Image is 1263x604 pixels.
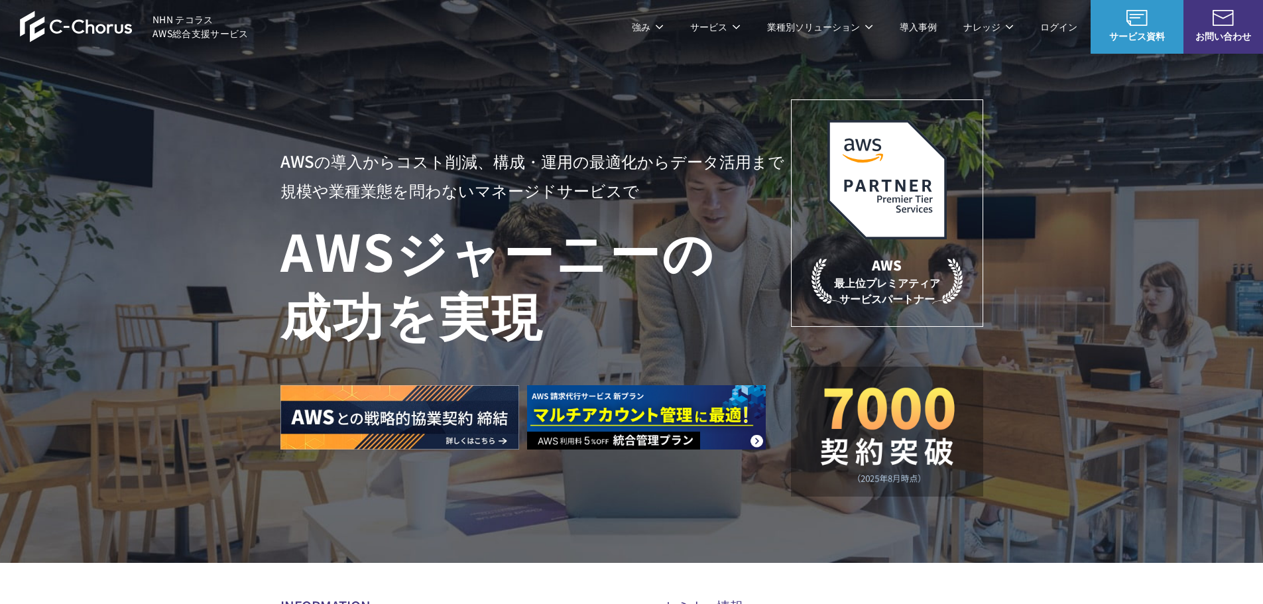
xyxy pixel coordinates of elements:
h1: AWS ジャーニーの 成功を実現 [280,218,791,345]
span: サービス資料 [1091,29,1183,43]
a: 導入事例 [900,20,937,34]
img: AWSとの戦略的協業契約 締結 [280,385,519,450]
img: 契約件数 [817,387,957,483]
p: 最上位プレミアティア サービスパートナー [812,255,963,306]
p: AWSの導入からコスト削減、 構成・運用の最適化からデータ活用まで 規模や業種業態を問わない マネージドサービスで [280,147,791,205]
img: AWSプレミアティアサービスパートナー [827,120,947,239]
p: ナレッジ [963,20,1014,34]
span: お問い合わせ [1183,29,1263,43]
p: 業種別ソリューション [767,20,873,34]
p: サービス [690,20,741,34]
img: お問い合わせ [1213,10,1234,26]
img: AWS請求代行サービス 統合管理プラン [527,385,766,450]
a: ログイン [1040,20,1077,34]
span: NHN テコラス AWS総合支援サービス [152,13,249,40]
p: 強み [632,20,664,34]
em: AWS [872,255,902,274]
img: AWS総合支援サービス C-Chorus サービス資料 [1126,10,1148,26]
a: AWS総合支援サービス C-Chorus NHN テコラスAWS総合支援サービス [20,11,249,42]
